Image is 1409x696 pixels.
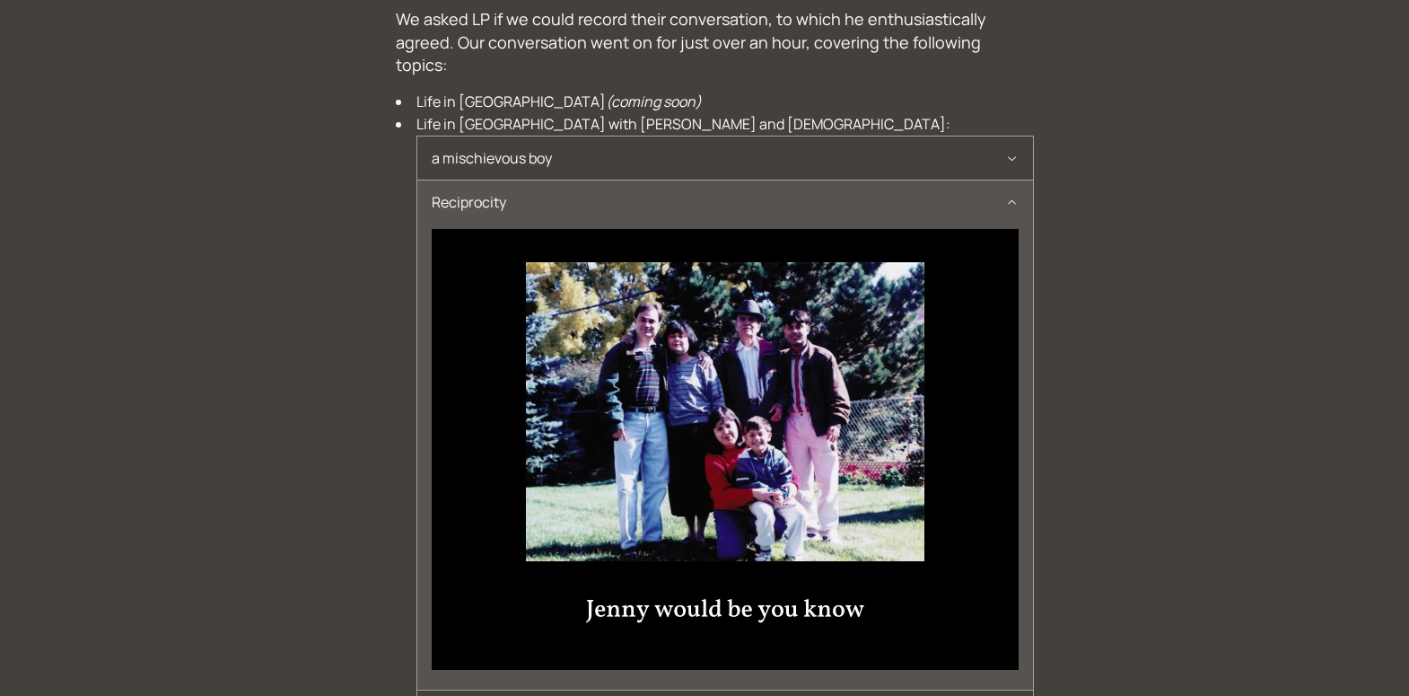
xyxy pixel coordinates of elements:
[417,225,1033,690] div: Reciprocity
[432,137,1005,181] span: a mischievous boy
[417,181,1033,225] button: Reciprocity
[416,91,1034,113] span: Life in [GEOGRAPHIC_DATA]
[432,181,1005,225] span: Reciprocity
[606,92,702,111] em: (coming soon)
[396,8,1013,76] p: We asked LP if we could record their conversation, to which he enthusiastically agreed. Our conve...
[417,137,1033,181] button: a mischievous boy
